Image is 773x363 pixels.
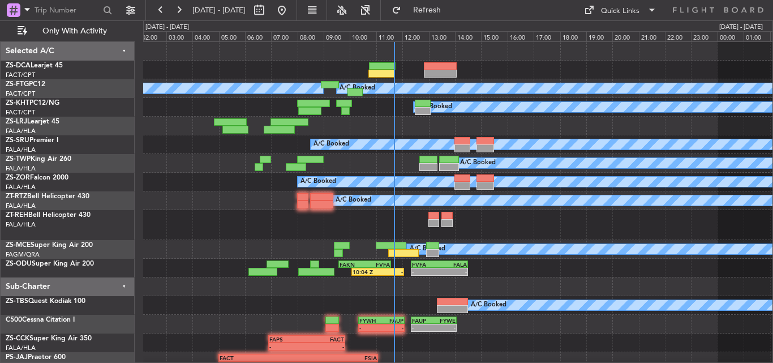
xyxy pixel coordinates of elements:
div: 05:00 [219,31,245,41]
span: C500 [6,317,22,323]
div: 13:00 [429,31,455,41]
div: FVFA [412,261,440,268]
div: Quick Links [601,6,639,17]
a: FALA/HLA [6,344,36,352]
div: 14:00 [455,31,481,41]
div: 07:00 [271,31,297,41]
div: 06:00 [245,31,271,41]
a: ZS-TWPKing Air 260 [6,156,71,163]
span: ZS-ODU [6,260,32,267]
a: FALA/HLA [6,220,36,229]
button: Refresh [386,1,454,19]
div: FSIA [298,355,377,361]
a: FALA/HLA [6,202,36,210]
a: FAGM/QRA [6,250,40,259]
div: FYWH [359,317,381,324]
span: ZS-FTG [6,81,29,88]
div: FAKN [340,261,365,268]
a: ZS-SRUPremier I [6,137,58,144]
div: - [359,324,381,331]
div: A/C Booked [471,297,506,314]
a: FALA/HLA [6,164,36,173]
div: 02:00 [140,31,166,41]
div: 04:00 [192,31,218,41]
a: FACT/CPT [6,71,35,79]
div: - [377,268,403,275]
div: 23:00 [691,31,717,41]
span: ZT-RTZ [6,193,27,200]
div: FALA [439,261,467,268]
div: A/C Booked [416,99,452,116]
div: 00:00 [718,31,744,41]
div: 18:00 [560,31,586,41]
div: FVFA [365,261,390,268]
div: 16:00 [508,31,534,41]
span: ZS-DCA [6,62,31,69]
span: PS-JAJ [6,354,28,361]
div: 01:00 [744,31,770,41]
span: ZS-KHT [6,100,29,106]
a: ZT-REHBell Helicopter 430 [6,212,91,219]
div: A/C Booked [460,155,496,172]
div: 09:00 [324,31,350,41]
div: - [307,343,344,350]
span: ZS-MCE [6,242,31,249]
a: ZS-CCKSuper King Air 350 [6,335,92,342]
div: 20:00 [612,31,638,41]
div: - [412,268,440,275]
a: ZS-DCALearjet 45 [6,62,63,69]
div: - [439,268,467,275]
a: FACT/CPT [6,89,35,98]
div: - [381,324,403,331]
input: Trip Number [35,2,100,19]
div: 17:00 [534,31,560,41]
a: ZS-ODUSuper King Air 200 [6,260,94,267]
span: ZS-TBS [6,298,28,305]
div: 08:00 [298,31,324,41]
div: 12:00 [402,31,428,41]
div: FAUP [381,317,403,324]
a: C500Cessna Citation I [6,317,75,323]
span: ZS-LRJ [6,118,27,125]
button: Quick Links [578,1,662,19]
div: A/C Booked [340,80,375,97]
div: A/C Booked [314,136,349,153]
div: 11:00 [376,31,402,41]
a: FALA/HLA [6,146,36,154]
div: - [412,324,434,331]
a: ZS-ZORFalcon 2000 [6,174,68,181]
span: ZT-REH [6,212,28,219]
div: FAUP [412,317,434,324]
span: ZS-SRU [6,137,29,144]
div: - [434,324,456,331]
span: ZS-ZOR [6,174,30,181]
a: FACT/CPT [6,108,35,117]
div: 22:00 [665,31,691,41]
div: 10:00 [350,31,376,41]
span: Only With Activity [29,27,119,35]
div: A/C Booked [300,173,336,190]
div: FACT [220,355,298,361]
span: ZS-CCK [6,335,29,342]
div: [DATE] - [DATE] [145,23,189,32]
div: 15:00 [481,31,507,41]
div: FACT [307,336,344,343]
a: FALA/HLA [6,127,36,135]
div: 10:04 Z [353,268,378,275]
div: FAPS [269,336,307,343]
div: [DATE] - [DATE] [719,23,763,32]
div: 03:00 [166,31,192,41]
a: ZS-TBSQuest Kodiak 100 [6,298,85,305]
a: ZS-FTGPC12 [6,81,45,88]
a: ZS-KHTPC12/NG [6,100,59,106]
div: A/C Booked [336,192,371,209]
a: ZS-MCESuper King Air 200 [6,242,93,249]
span: Refresh [403,6,451,14]
span: ZS-TWP [6,156,31,163]
a: ZT-RTZBell Helicopter 430 [6,193,89,200]
div: - [269,343,307,350]
a: ZS-LRJLearjet 45 [6,118,59,125]
button: Only With Activity [12,22,123,40]
a: FALA/HLA [6,183,36,191]
div: 21:00 [639,31,665,41]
